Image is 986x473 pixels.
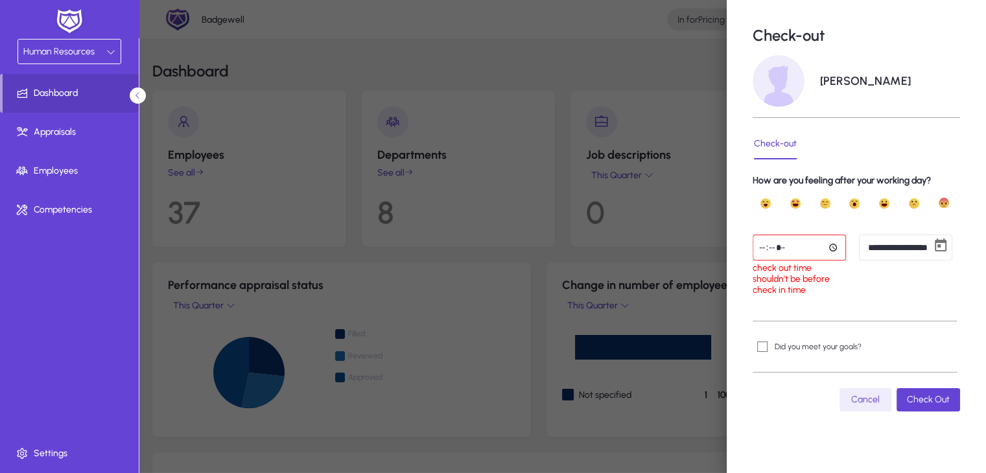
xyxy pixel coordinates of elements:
[53,8,86,35] img: white-logo.png
[3,190,141,229] a: Competencies
[3,152,141,190] a: Employees
[3,126,141,139] span: Appraisals
[3,113,141,152] a: Appraisals
[23,46,95,57] span: Human Resources
[3,434,141,473] a: Settings
[3,447,141,460] span: Settings
[3,165,141,178] span: Employees
[753,26,825,45] p: Check-out
[3,87,139,100] span: Dashboard
[3,203,141,216] span: Competencies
